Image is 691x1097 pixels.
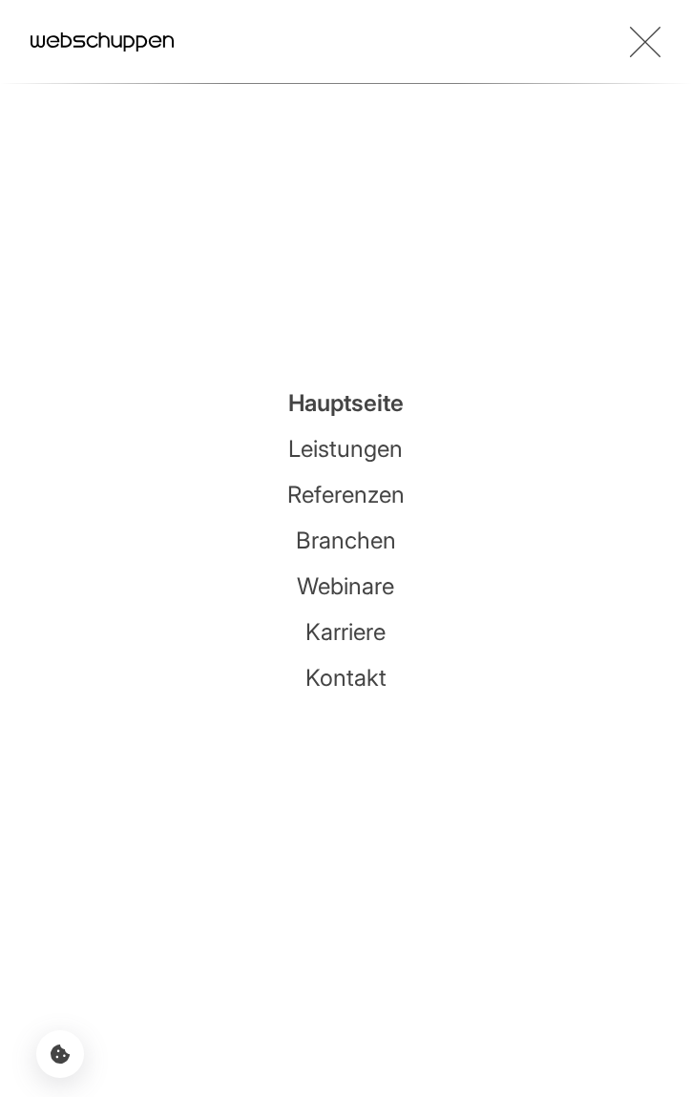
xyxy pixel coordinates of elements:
[31,28,174,56] a: Hauptseite besuchen
[287,481,405,508] a: Referenzen
[296,527,396,554] a: Branchen
[305,618,386,646] a: Karriere
[36,1030,84,1078] button: Cookie-Einstellungen öffnen
[297,572,394,600] a: Webinare
[288,389,404,417] a: Hauptseite
[288,435,403,463] a: Leistungen
[305,664,387,692] a: Kontakt
[345,23,660,61] button: Toggle Menu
